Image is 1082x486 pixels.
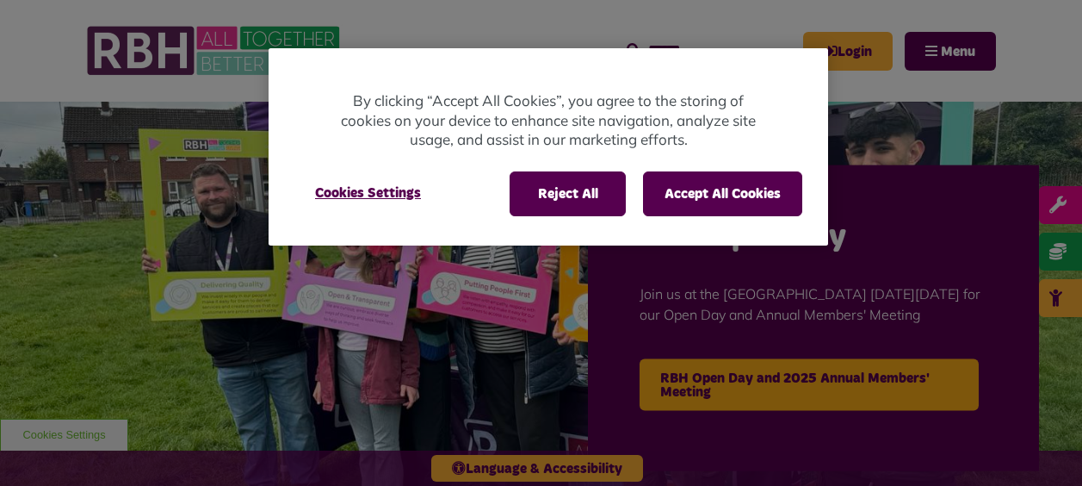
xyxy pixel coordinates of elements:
div: Cookie banner [269,48,828,246]
button: Accept All Cookies [643,171,802,216]
button: Reject All [510,171,626,216]
div: Privacy [269,48,828,246]
p: By clicking “Accept All Cookies”, you agree to the storing of cookies on your device to enhance s... [337,91,759,150]
button: Cookies Settings [294,171,442,215]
